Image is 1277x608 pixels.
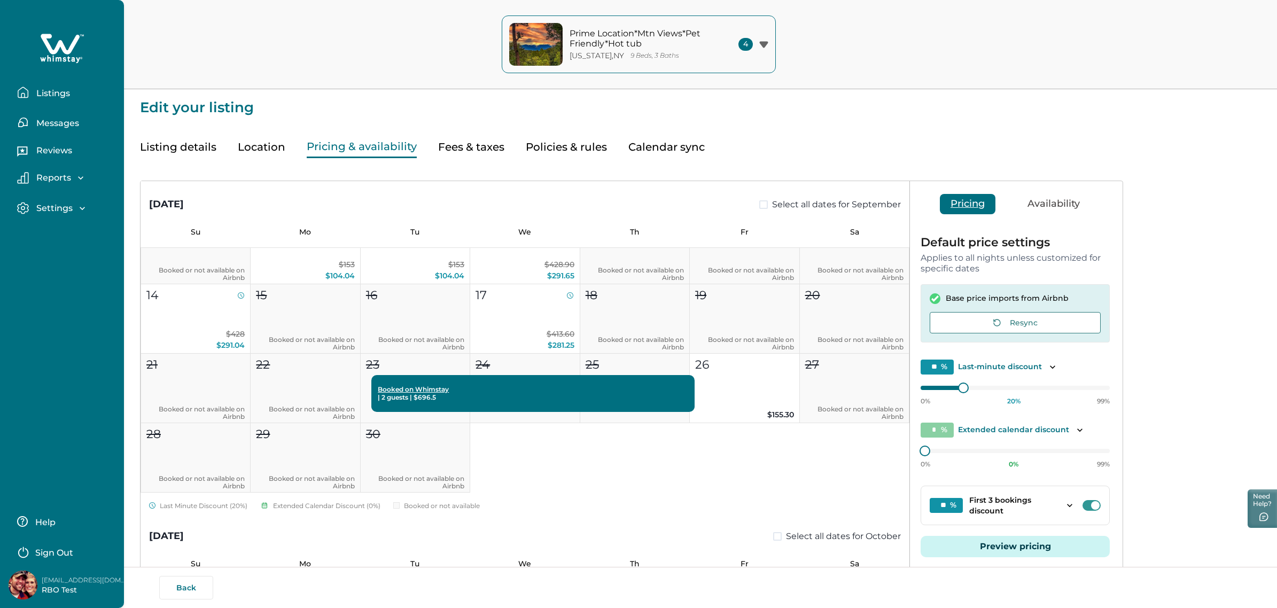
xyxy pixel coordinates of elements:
p: Messages [33,118,79,129]
div: | 2 guests | $ 696.5 [371,375,563,412]
p: 23 [366,356,379,373]
p: Mo [251,559,361,568]
p: Last-minute discount [958,362,1042,372]
p: 16 [366,286,377,304]
span: $291.65 [547,271,574,280]
p: Reports [33,173,71,183]
p: Edit your listing [140,89,1261,115]
p: Th [580,228,690,237]
button: 18Booked or not available on Airbnb [580,284,690,354]
button: Toggle dropdown [1061,497,1078,514]
span: Select all dates for September [772,198,901,211]
p: Booked or not available on Airbnb [586,267,684,282]
p: Booked or not available on Airbnb [805,406,904,420]
p: Booked or not available on Airbnb [805,267,904,282]
span: $155.30 [767,410,794,419]
button: Toggle description [1046,361,1059,373]
button: 13Booked or not available on Airbnb [800,215,909,284]
button: 30Booked or not available on Airbnb [361,423,470,493]
p: 0 % [1009,460,1018,469]
button: Settings [17,202,115,214]
button: 7Booked or not available on Airbnb [141,215,251,284]
p: Tu [360,228,470,237]
p: First 3 bookings discount [969,495,1059,516]
button: Reports [17,172,115,184]
p: Su [141,228,251,237]
span: $104.04 [325,271,355,280]
button: Listing details [140,136,216,158]
p: Sa [799,228,909,237]
p: 14 [146,286,159,304]
span: $291.04 [216,340,245,350]
button: Pricing & availability [307,136,417,158]
p: Reviews [33,145,72,156]
button: 22Booked or not available on Airbnb [251,354,360,423]
p: Settings [33,203,73,214]
p: Help [32,517,56,528]
p: We [470,228,580,237]
p: 27 [805,356,819,373]
p: Booked or not available on Airbnb [146,406,245,420]
span: $153 [339,260,355,269]
button: Messages [17,112,115,133]
span: $413.60 [547,329,574,339]
p: Booked or not available on Airbnb [256,475,354,490]
button: 28Booked or not available on Airbnb [141,423,251,493]
button: Toggle description [1073,424,1086,436]
button: 14$428$291.04 [141,284,251,354]
p: We [470,559,580,568]
p: 99% [1097,397,1110,406]
p: 18 [586,286,597,304]
p: 24 [476,356,490,373]
button: Location [238,136,285,158]
div: [DATE] [149,197,184,212]
button: 8$153$104.04 [251,215,360,284]
p: Booked or not available on Airbnb [695,267,793,282]
div: Extended Calendar Discount ( 0 %) [260,501,380,511]
p: Listings [33,88,70,99]
button: Sign Out [17,541,112,562]
p: Booked or not available on Airbnb [586,336,684,351]
p: 0% [921,460,930,469]
div: Booked or not available [393,501,480,511]
p: 9 Beds, 3 Baths [630,52,679,60]
p: RBO Test [42,585,127,596]
p: 0% [921,397,930,406]
p: 26 [695,356,709,373]
button: 12Booked or not available on Airbnb [690,215,799,284]
p: Base price imports from Airbnb [946,293,1069,304]
span: Select all dates for October [786,530,901,543]
p: 25 [586,356,599,373]
span: $428.90 [544,260,574,269]
p: 19 [695,286,706,304]
button: 21Booked or not available on Airbnb [141,354,251,423]
p: Tu [360,559,470,568]
p: 20 [805,286,820,304]
p: Booked or not available on Airbnb [366,475,464,490]
p: 28 [146,425,161,443]
button: 9$153$104.04 [361,215,470,284]
p: Fr [690,559,800,568]
button: 17$413.60$281.25 [470,284,580,354]
p: 29 [256,425,270,443]
img: Whimstay Host [9,571,37,599]
button: 16Booked or not available on Airbnb [361,284,470,354]
button: Policies & rules [526,136,607,158]
span: Booked on Whimstay [378,386,556,393]
p: Booked or not available on Airbnb [805,336,904,351]
span: $153 [448,260,464,269]
p: Sign Out [35,548,73,558]
p: Booked or not available on Airbnb [695,336,793,351]
p: 99% [1097,460,1110,469]
p: 20 % [1007,397,1021,406]
button: Pricing [940,194,995,214]
button: 15Booked or not available on Airbnb [251,284,360,354]
p: 22 [256,356,270,373]
button: Availability [1017,194,1091,214]
p: Booked or not available on Airbnb [366,336,464,351]
button: 29Booked or not available on Airbnb [251,423,360,493]
p: Mo [251,228,361,237]
div: Last Minute Discount ( 20 %) [149,501,247,511]
button: 10$428.90$291.65 [470,215,580,284]
p: Booked or not available on Airbnb [256,336,354,351]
